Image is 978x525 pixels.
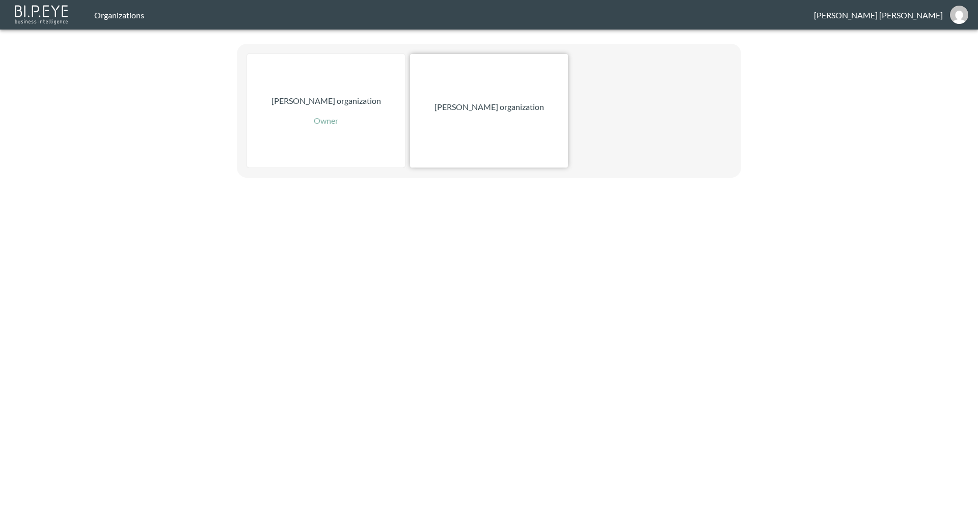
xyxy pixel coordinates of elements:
[94,10,814,20] div: Organizations
[814,10,943,20] div: [PERSON_NAME] [PERSON_NAME]
[314,115,338,127] p: Owner
[271,95,381,107] p: [PERSON_NAME] organization
[434,101,544,113] p: [PERSON_NAME] organization
[950,6,968,24] img: d3b79b7ae7d6876b06158c93d1632626
[13,3,71,25] img: bipeye-logo
[943,3,975,27] button: jessica@mutualart.com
